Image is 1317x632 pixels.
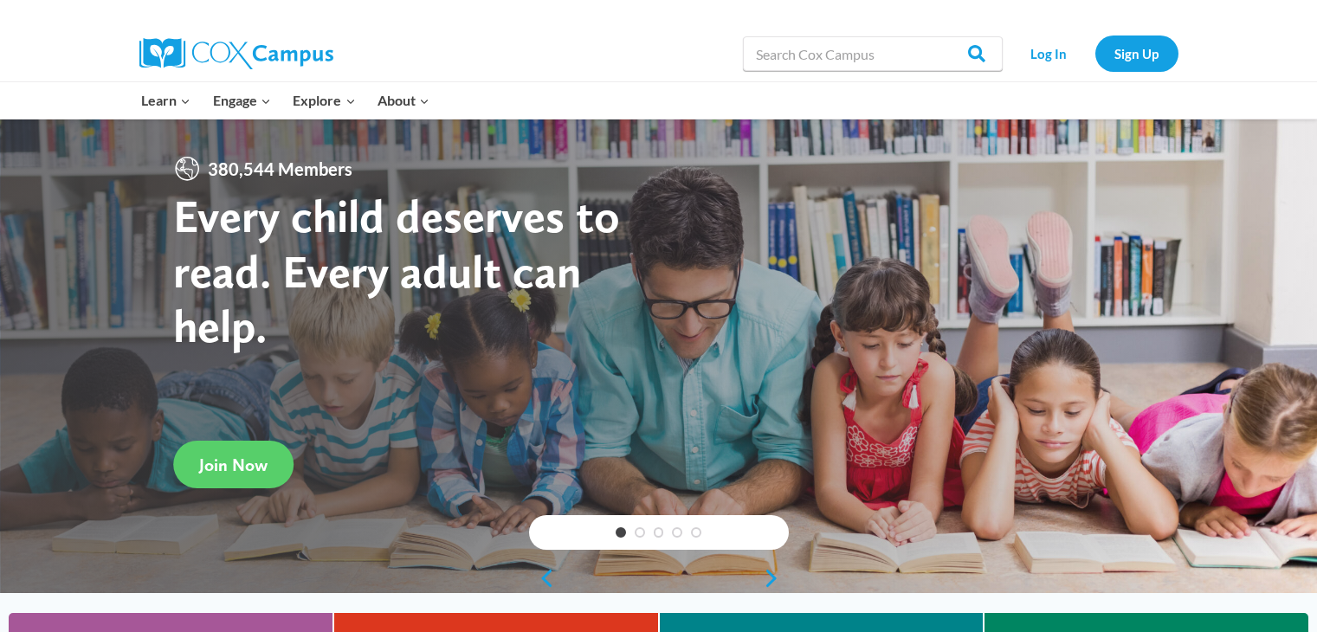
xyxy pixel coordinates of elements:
[763,568,789,589] a: next
[654,527,664,538] a: 3
[213,89,271,112] span: Engage
[529,561,789,596] div: content slider buttons
[173,441,294,488] a: Join Now
[616,527,626,538] a: 1
[173,188,620,353] strong: Every child deserves to read. Every adult can help.
[672,527,682,538] a: 4
[691,527,701,538] a: 5
[1011,35,1178,71] nav: Secondary Navigation
[141,89,190,112] span: Learn
[743,36,1003,71] input: Search Cox Campus
[199,455,268,475] span: Join Now
[1011,35,1087,71] a: Log In
[139,38,333,69] img: Cox Campus
[131,82,441,119] nav: Primary Navigation
[529,568,555,589] a: previous
[1095,35,1178,71] a: Sign Up
[293,89,355,112] span: Explore
[378,89,429,112] span: About
[201,155,359,183] span: 380,544 Members
[635,527,645,538] a: 2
